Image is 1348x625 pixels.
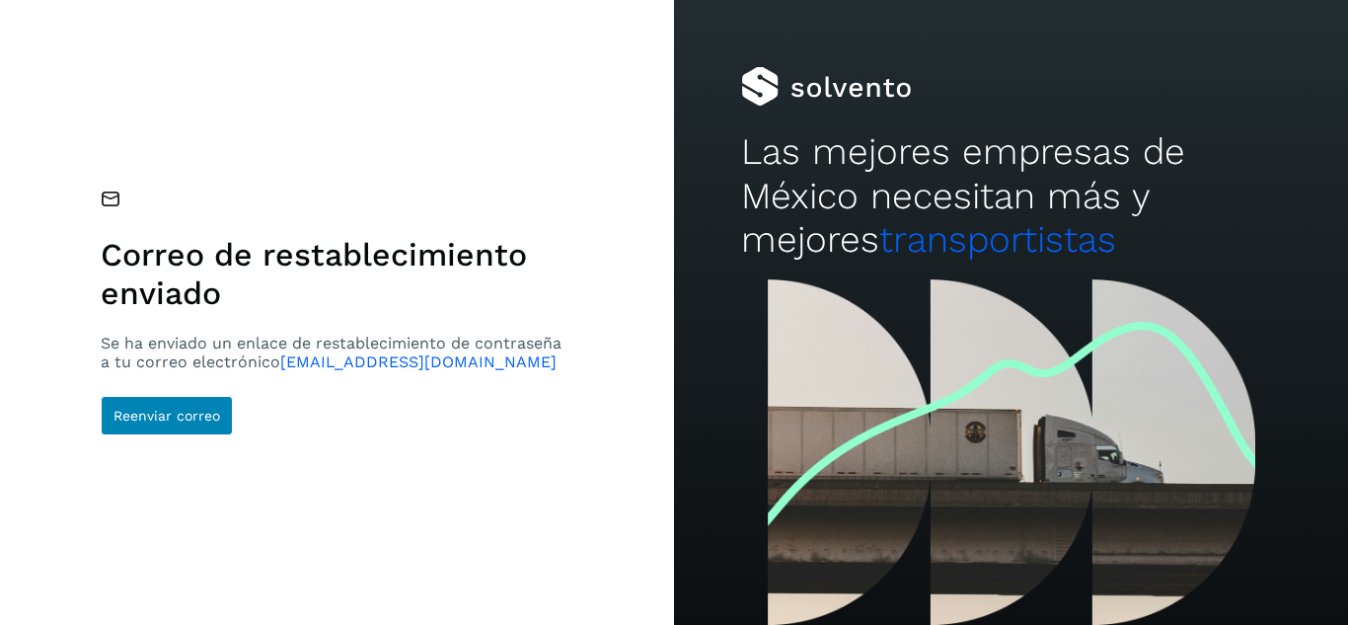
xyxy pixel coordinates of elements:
button: Reenviar correo [101,396,233,435]
span: [EMAIL_ADDRESS][DOMAIN_NAME] [280,352,557,371]
span: transportistas [879,218,1116,261]
h2: Las mejores empresas de México necesitan más y mejores [741,130,1280,262]
span: Reenviar correo [113,409,220,423]
h1: Correo de restablecimiento enviado [101,236,569,312]
p: Se ha enviado un enlace de restablecimiento de contraseña a tu correo electrónico [101,334,569,371]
